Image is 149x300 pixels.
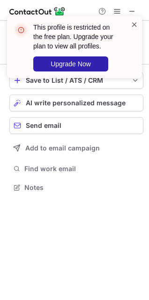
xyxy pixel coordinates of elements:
button: Upgrade Now [33,56,108,71]
img: error [14,23,29,38]
span: Find work email [24,165,140,173]
span: Upgrade Now [51,60,91,68]
button: AI write personalized message [9,95,143,111]
span: Notes [24,183,140,192]
button: Send email [9,117,143,134]
header: This profile is restricted on the free plan. Upgrade your plan to view all profiles. [33,23,119,51]
span: Add to email campaign [25,144,100,152]
img: ContactOut v5.3.10 [9,6,66,17]
span: Send email [26,122,61,129]
button: Find work email [9,162,143,175]
span: AI write personalized message [26,99,126,107]
button: Notes [9,181,143,194]
button: Add to email campaign [9,140,143,157]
